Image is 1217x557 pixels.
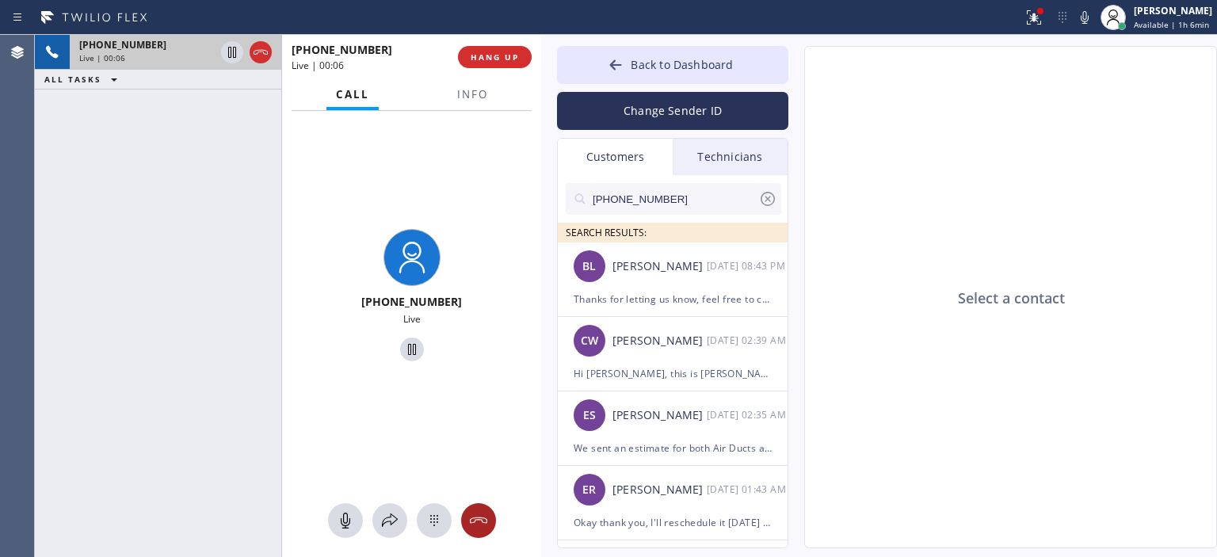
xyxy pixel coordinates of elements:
[44,74,101,85] span: ALL TASKS
[582,481,596,499] span: ER
[574,290,772,308] div: Thanks for letting us know, feel free to contact us back at any time, the discount will be availa...
[707,406,789,424] div: 09/25/2025 9:35 AM
[417,503,452,538] button: Open dialpad
[631,57,733,72] span: Back to Dashboard
[582,258,596,276] span: BL
[79,38,166,52] span: [PHONE_NUMBER]
[471,52,519,63] span: HANG UP
[612,406,707,425] div: [PERSON_NAME]
[574,364,772,383] div: Hi [PERSON_NAME], this is [PERSON_NAME] from 5 Star Air. I just wanted to follow up regarding the...
[457,87,488,101] span: Info
[326,79,379,110] button: Call
[221,41,243,63] button: Hold Customer
[558,139,673,175] div: Customers
[336,87,369,101] span: Call
[372,503,407,538] button: Open directory
[1134,19,1209,30] span: Available | 1h 6min
[583,406,596,425] span: ES
[574,513,772,532] div: Okay thank you, I'll reschedule it [DATE] morning for now.
[35,70,133,89] button: ALL TASKS
[328,503,363,538] button: Mute
[448,79,498,110] button: Info
[400,338,424,361] button: Hold Customer
[574,439,772,457] div: We sent an estimate for both Air Ducts and Dryer Vent Cleaning over the email.
[557,92,788,130] button: Change Sender ID
[1074,6,1096,29] button: Mute
[292,59,344,72] span: Live | 00:06
[673,139,788,175] div: Technicians
[591,183,758,215] input: Search
[461,503,496,538] button: Hang up
[458,46,532,68] button: HANG UP
[557,46,788,84] button: Back to Dashboard
[612,258,707,276] div: [PERSON_NAME]
[566,226,647,239] span: SEARCH RESULTS:
[292,42,392,57] span: [PHONE_NUMBER]
[707,257,789,275] div: 09/26/2025 9:43 AM
[1134,4,1212,17] div: [PERSON_NAME]
[707,480,789,498] div: 09/25/2025 9:43 AM
[361,294,462,309] span: [PHONE_NUMBER]
[707,331,789,349] div: 09/25/2025 9:39 AM
[403,312,421,326] span: Live
[612,481,707,499] div: [PERSON_NAME]
[250,41,272,63] button: Hang up
[79,52,125,63] span: Live | 00:06
[581,332,598,350] span: CW
[612,332,707,350] div: [PERSON_NAME]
